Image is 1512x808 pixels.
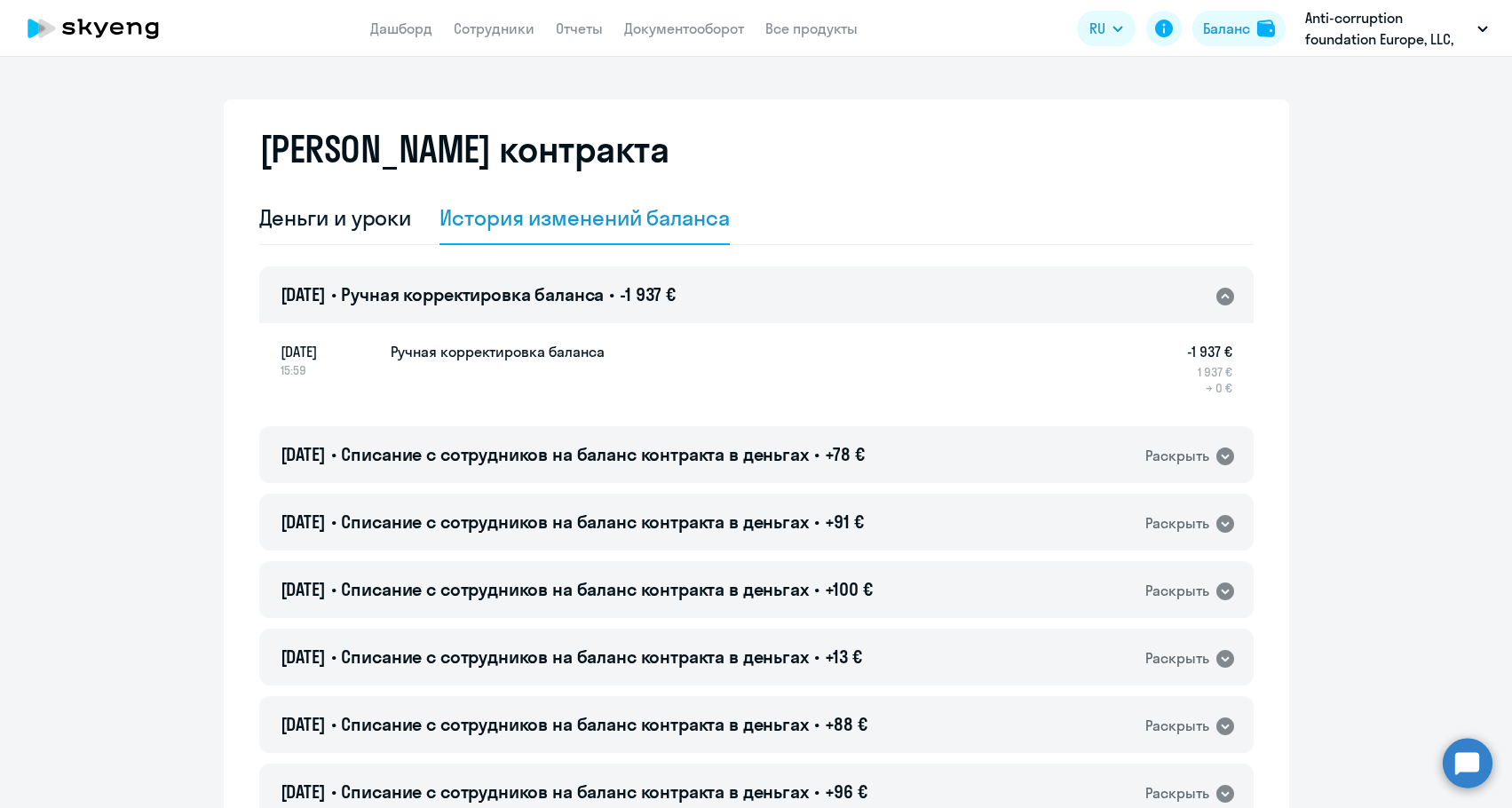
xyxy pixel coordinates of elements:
[814,443,819,465] span: •
[331,780,336,803] span: •
[1296,7,1497,50] button: Anti-corruption foundation Europe, LLC, Предоплата Posterum
[1257,20,1275,37] img: balance
[331,511,336,533] span: •
[814,511,819,533] span: •
[609,283,614,305] span: •
[281,511,326,533] span: [DATE]
[825,713,867,735] span: +88 €
[281,362,376,378] span: 15:59
[1187,364,1232,380] p: 1 937 €
[825,780,867,803] span: +96 €
[281,646,326,668] span: [DATE]
[439,203,730,232] div: История изменений баланса
[1145,580,1209,602] div: Раскрыть
[1145,445,1209,467] div: Раскрыть
[331,443,336,465] span: •
[814,578,819,600] span: •
[825,646,862,668] span: +13 €
[1192,11,1286,46] button: Балансbalance
[391,341,605,362] h5: Ручная корректировка баланса
[341,511,808,533] span: Списание с сотрудников на баланс контракта в деньгах
[1203,18,1250,39] div: Баланс
[1145,512,1209,535] div: Раскрыть
[281,780,326,803] span: [DATE]
[1145,647,1209,669] div: Раскрыть
[341,713,808,735] span: Списание с сотрудников на баланс контракта в деньгах
[281,713,326,735] span: [DATE]
[281,443,326,465] span: [DATE]
[331,283,336,305] span: •
[1089,18,1105,39] span: RU
[825,578,873,600] span: +100 €
[825,511,864,533] span: +91 €
[331,646,336,668] span: •
[454,20,534,37] a: Сотрудники
[341,780,808,803] span: Списание с сотрудников на баланс контракта в деньгах
[1305,7,1470,50] p: Anti-corruption foundation Europe, LLC, Предоплата Posterum
[1145,782,1209,804] div: Раскрыть
[370,20,432,37] a: Дашборд
[825,443,865,465] span: +78 €
[1187,341,1232,362] h5: -1 937 €
[814,646,819,668] span: •
[341,646,808,668] span: Списание с сотрудников на баланс контракта в деньгах
[281,283,326,305] span: [DATE]
[624,20,744,37] a: Документооборот
[1187,380,1232,396] p: → 0 €
[1077,11,1136,46] button: RU
[765,20,858,37] a: Все продукты
[281,578,326,600] span: [DATE]
[341,578,808,600] span: Списание с сотрудников на баланс контракта в деньгах
[1145,715,1209,737] div: Раскрыть
[814,780,819,803] span: •
[341,443,808,465] span: Списание с сотрудников на баланс контракта в деньгах
[620,283,676,305] span: -1 937 €
[281,341,376,362] span: [DATE]
[259,203,412,232] div: Деньги и уроки
[814,713,819,735] span: •
[341,283,604,305] span: Ручная корректировка баланса
[259,128,669,170] h2: [PERSON_NAME] контракта
[331,578,336,600] span: •
[331,713,336,735] span: •
[556,20,603,37] a: Отчеты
